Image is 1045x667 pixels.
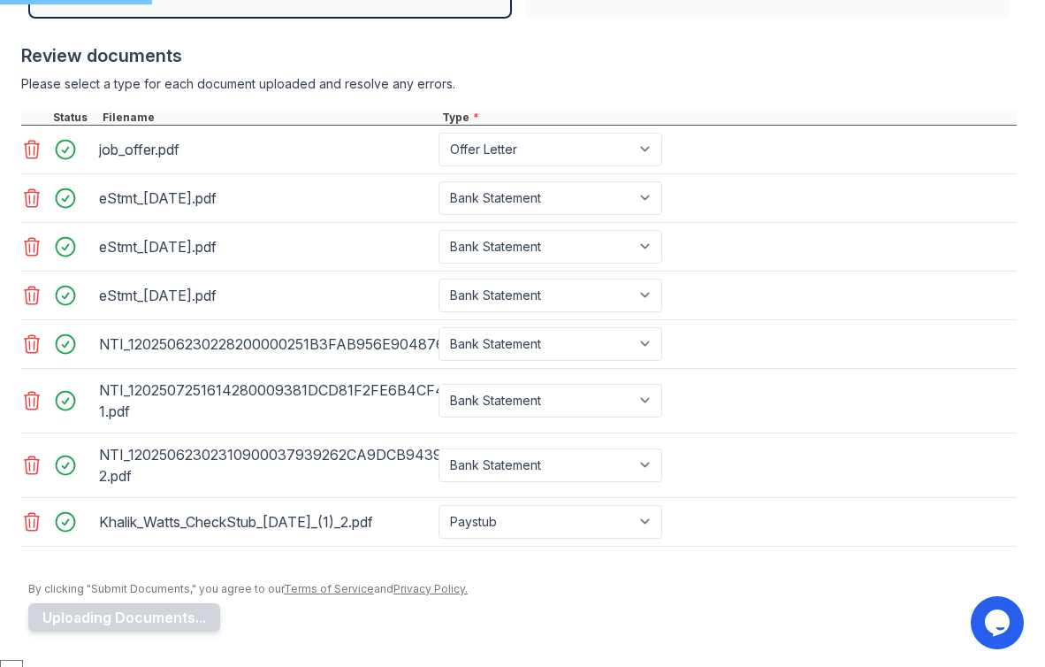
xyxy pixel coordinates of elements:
a: Privacy Policy. [393,582,468,595]
iframe: chat widget [971,596,1027,649]
div: Filename [99,111,439,125]
div: Status [50,111,99,125]
div: Khalik_Watts_CheckStub_[DATE]_(1)_2.pdf [99,508,431,536]
div: Type [439,111,1017,125]
div: Please select a type for each document uploaded and resolve any errors. [21,75,1017,93]
div: eStmt_[DATE].pdf [99,233,431,261]
div: eStmt_[DATE].pdf [99,281,431,310]
div: job_offer.pdf [99,135,431,164]
div: NTI_12025062302310900037939262CA9DCB9439E922DECC9452F693B-2.pdf [99,441,431,490]
button: Uploading Documents... [28,603,220,632]
a: Terms of Service [284,582,374,595]
div: NTI_1202506230228200000251B3FAB956E90487683118BFBFD1A0283.pdf [99,330,431,358]
div: eStmt_[DATE].pdf [99,184,431,212]
div: NTI_1202507251614280009381DCD81F2FE6B4CF4BDCD7D9B98356902-1.pdf [99,376,431,425]
div: Review documents [21,43,1017,68]
div: By clicking "Submit Documents," you agree to our and [28,582,1017,596]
